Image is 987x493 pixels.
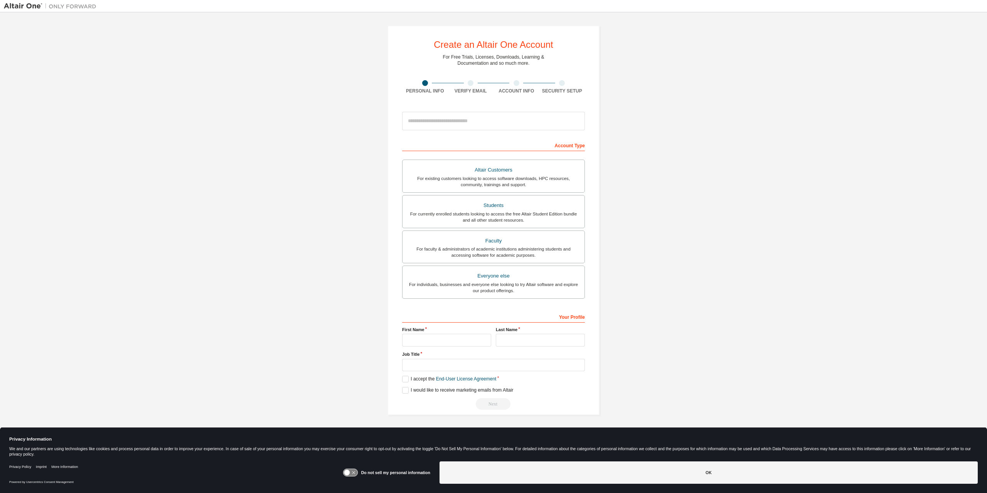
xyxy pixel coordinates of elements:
[4,2,100,10] img: Altair One
[402,398,585,410] div: Read and acccept EULA to continue
[407,200,580,211] div: Students
[402,326,491,333] label: First Name
[402,310,585,323] div: Your Profile
[407,236,580,246] div: Faculty
[402,376,496,382] label: I accept the
[436,376,497,382] a: End-User License Agreement
[402,387,513,394] label: I would like to receive marketing emails from Altair
[434,40,553,49] div: Create an Altair One Account
[402,351,585,357] label: Job Title
[448,88,494,94] div: Verify Email
[402,139,585,151] div: Account Type
[407,246,580,258] div: For faculty & administrators of academic institutions administering students and accessing softwa...
[407,281,580,294] div: For individuals, businesses and everyone else looking to try Altair software and explore our prod...
[407,175,580,188] div: For existing customers looking to access software downloads, HPC resources, community, trainings ...
[407,211,580,223] div: For currently enrolled students looking to access the free Altair Student Edition bundle and all ...
[443,54,544,66] div: For Free Trials, Licenses, Downloads, Learning & Documentation and so much more.
[402,88,448,94] div: Personal Info
[493,88,539,94] div: Account Info
[496,326,585,333] label: Last Name
[539,88,585,94] div: Security Setup
[407,165,580,175] div: Altair Customers
[407,271,580,281] div: Everyone else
